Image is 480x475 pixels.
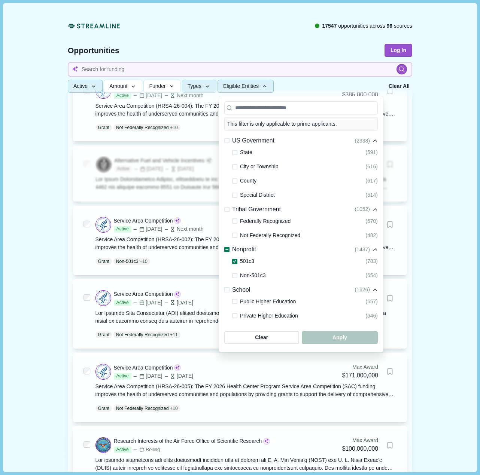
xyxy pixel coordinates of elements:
[383,439,397,452] button: Bookmark this grant.
[383,218,397,231] button: Bookmark this grant.
[95,289,397,338] a: Service Area CompetitionActive[DATE][DATE]Max Award$181,000,000Bookmark this grant.Lor Ipsumdo Si...
[385,44,412,57] button: Log In
[114,290,173,298] div: Service Area Competition
[114,437,262,445] div: Research Interests of the Air Force Office of Scientific Research
[170,331,178,338] span: + 11
[95,236,397,251] div: Service Area Competition (HRSA-26-002): The FY 2026 Health Center Program Service Area Competitio...
[355,137,370,145] span: ( 2338 )
[133,225,162,233] div: [DATE]
[98,331,110,338] p: Grant
[96,217,111,232] img: HHS.png
[140,258,148,265] span: + 10
[98,124,110,131] p: Grant
[355,206,370,214] span: ( 1052 )
[240,148,252,157] span: State
[365,231,378,240] div: (482)
[143,80,180,93] button: Funder
[98,405,110,412] p: Grant
[342,436,378,444] div: Max Award
[95,363,397,412] a: Service Area CompetitionActive[DATE][DATE]Max Award$171,000,000Bookmark this grant.Service Area C...
[383,292,397,305] button: Bookmark this grant.
[365,148,378,157] div: (591)
[133,299,162,307] div: [DATE]
[342,363,378,371] div: Max Award
[104,80,142,93] button: Amount
[96,364,111,379] img: HHS.png
[116,331,169,338] p: Not Federally Recognized
[240,217,291,226] span: Federally Recognized
[164,372,193,380] div: [DATE]
[322,22,412,30] span: opportunities across sources
[223,83,259,90] span: Eligible Entities
[232,245,256,254] span: Nonprofit
[240,231,300,240] span: Not Federally Recognized
[365,311,378,320] div: (646)
[322,23,337,29] span: 17547
[114,226,131,233] span: Active
[232,136,274,145] span: US Government
[355,246,370,254] span: ( 1437 )
[149,83,165,90] span: Funder
[114,373,131,380] span: Active
[164,165,194,173] div: [DATE]
[164,225,204,233] div: Next month
[68,62,412,77] input: Search for funding
[109,83,127,90] span: Amount
[365,177,378,186] div: (617)
[365,325,378,334] div: (323)
[139,447,160,453] div: Rolling
[170,124,178,131] span: + 10
[95,82,397,131] a: Service Area CompetitionActive[DATE]Next monthMax Award$385,000,000Bookmark this grant.Service Ar...
[240,191,275,200] span: Special District
[342,444,378,454] div: $100,000,000
[232,205,281,214] span: Tribal Government
[365,257,378,266] div: (783)
[365,217,378,226] div: (570)
[114,217,173,225] div: Service Area Competition
[240,311,298,320] span: Private Higher Education
[232,285,250,295] span: School
[133,165,163,173] div: [DATE]
[383,158,397,171] button: Bookmark this grant.
[95,383,397,398] div: Service Area Competition (HRSA-26-005): The FY 2026 Health Center Program Service Area Competitio...
[133,372,162,380] div: [DATE]
[387,23,393,29] span: 96
[365,297,378,306] div: (657)
[240,177,256,186] span: County
[224,331,299,344] button: Clear
[116,405,169,412] p: Not Federally Recognized
[114,157,204,165] div: Alternative Fuel and Vehicle Incentives
[240,297,296,306] span: Public Higher Education
[170,405,178,412] span: + 10
[224,117,378,131] div: This filter is only applicable to prime applicants.
[218,80,273,93] button: Eligible Entities
[188,83,201,90] span: Types
[73,83,88,90] span: Active
[302,331,378,344] button: Apply
[365,271,378,280] div: (654)
[96,438,111,453] img: DOD.png
[164,299,193,307] div: [DATE]
[240,325,269,334] span: Independent
[342,371,378,380] div: $171,000,000
[95,102,397,118] div: Service Area Competition (HRSA-26-004): The FY 2026 Health Center Program Service Area Competitio...
[365,162,378,171] div: (616)
[240,271,266,280] span: Non-501c3
[114,447,131,453] span: Active
[240,162,278,171] span: City or Township
[95,216,397,265] a: Service Area CompetitionActive[DATE]Next monthMax Award$232,000,000Bookmark this grant.Service Ar...
[96,291,111,306] img: HHS.png
[68,80,103,93] button: Active
[96,157,111,172] img: DOE.png
[114,364,173,372] div: Service Area Competition
[240,257,254,266] span: 501c3
[116,258,139,265] p: Non-501c3
[95,309,397,325] div: Lor Ipsumdo Sita Consectetur (ADI) elitsed doeiusmodte in utlabore et dolorem aliqua enimadm ve q...
[95,456,397,472] div: Lor ipsumdo sitametcons adi elits doeiusmodt incididun utla et dolorem ali E. A. Min Venia'q (NOS...
[365,191,378,200] div: (514)
[355,286,370,294] span: ( 1626 )
[383,365,397,378] button: Bookmark this grant.
[114,300,131,306] span: Active
[98,258,110,265] p: Grant
[95,175,397,191] div: Lor Ipsum Dolorsitametco Adipisc, elitseddoeiu te inc Utlaboreet Dolore Magnaaliqu, eni adminimve...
